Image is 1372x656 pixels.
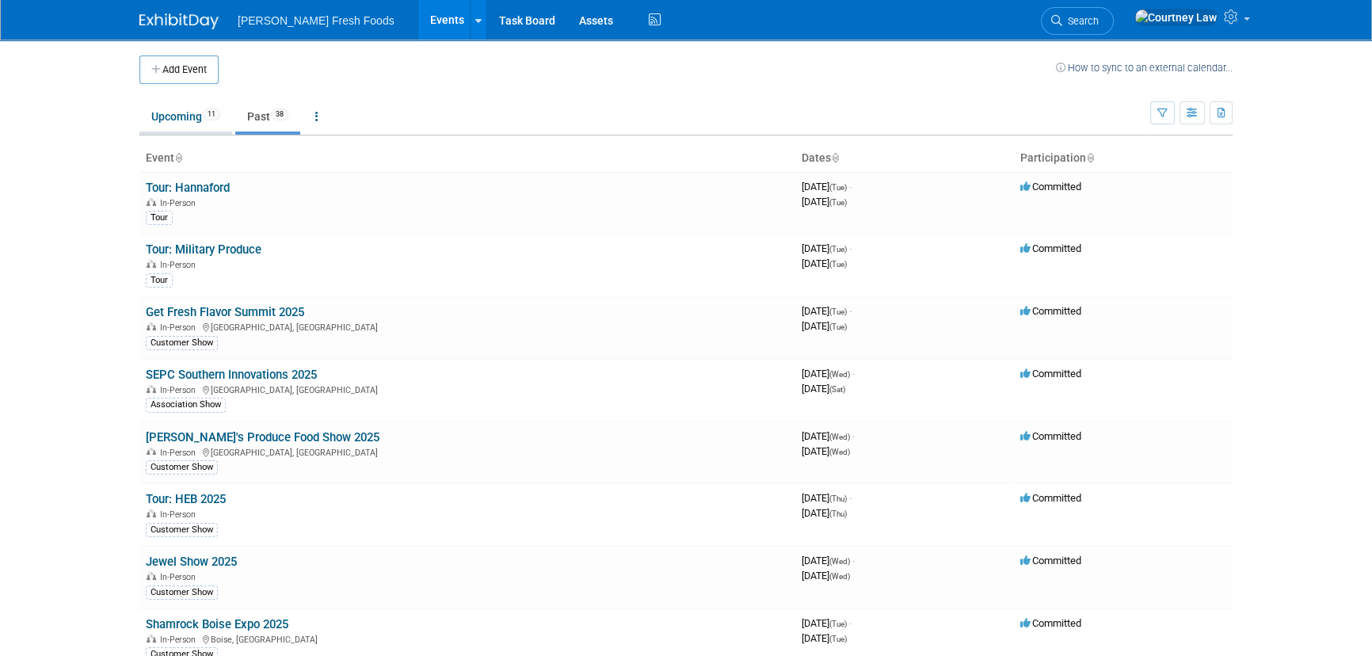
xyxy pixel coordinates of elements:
[147,198,156,206] img: In-Person Event
[802,257,847,269] span: [DATE]
[146,617,288,631] a: Shamrock Boise Expo 2025
[802,368,855,379] span: [DATE]
[1020,181,1081,193] span: Committed
[147,448,156,456] img: In-Person Event
[146,492,226,506] a: Tour: HEB 2025
[147,509,156,517] img: In-Person Event
[271,109,288,120] span: 38
[1020,492,1081,504] span: Committed
[147,322,156,330] img: In-Person Event
[829,572,850,581] span: (Wed)
[829,494,847,503] span: (Thu)
[235,101,300,132] a: Past38
[146,585,218,600] div: Customer Show
[203,109,220,120] span: 11
[829,448,850,456] span: (Wed)
[802,507,847,519] span: [DATE]
[829,433,850,441] span: (Wed)
[829,370,850,379] span: (Wed)
[146,555,237,569] a: Jewel Show 2025
[802,555,855,566] span: [DATE]
[852,555,855,566] span: -
[829,198,847,207] span: (Tue)
[146,336,218,350] div: Customer Show
[802,181,852,193] span: [DATE]
[147,385,156,393] img: In-Person Event
[849,305,852,317] span: -
[802,196,847,208] span: [DATE]
[829,307,847,316] span: (Tue)
[146,398,226,412] div: Association Show
[146,211,173,225] div: Tour
[1020,617,1081,629] span: Committed
[852,430,855,442] span: -
[139,145,795,172] th: Event
[802,305,852,317] span: [DATE]
[829,183,847,192] span: (Tue)
[849,242,852,254] span: -
[160,322,200,333] span: In-Person
[802,430,855,442] span: [DATE]
[160,448,200,458] span: In-Person
[146,320,789,333] div: [GEOGRAPHIC_DATA], [GEOGRAPHIC_DATA]
[139,101,232,132] a: Upcoming11
[1020,555,1081,566] span: Committed
[174,151,182,164] a: Sort by Event Name
[1020,305,1081,317] span: Committed
[802,632,847,644] span: [DATE]
[1056,62,1233,74] a: How to sync to an external calendar...
[1041,7,1114,35] a: Search
[829,322,847,331] span: (Tue)
[160,198,200,208] span: In-Person
[146,430,379,444] a: [PERSON_NAME]'s Produce Food Show 2025
[1134,9,1218,26] img: Courtney Law
[802,320,847,332] span: [DATE]
[146,523,218,537] div: Customer Show
[1020,430,1081,442] span: Committed
[829,260,847,269] span: (Tue)
[146,273,173,288] div: Tour
[802,492,852,504] span: [DATE]
[795,145,1014,172] th: Dates
[160,385,200,395] span: In-Person
[849,181,852,193] span: -
[802,383,845,395] span: [DATE]
[146,181,230,195] a: Tour: Hannaford
[238,14,394,27] span: [PERSON_NAME] Fresh Foods
[1062,15,1099,27] span: Search
[829,385,845,394] span: (Sat)
[831,151,839,164] a: Sort by Start Date
[829,245,847,254] span: (Tue)
[1086,151,1094,164] a: Sort by Participation Type
[139,13,219,29] img: ExhibitDay
[1020,242,1081,254] span: Committed
[146,632,789,645] div: Boise, [GEOGRAPHIC_DATA]
[829,557,850,566] span: (Wed)
[1020,368,1081,379] span: Committed
[160,509,200,520] span: In-Person
[802,570,850,582] span: [DATE]
[146,383,789,395] div: [GEOGRAPHIC_DATA], [GEOGRAPHIC_DATA]
[147,572,156,580] img: In-Person Event
[146,460,218,475] div: Customer Show
[160,260,200,270] span: In-Person
[146,368,317,382] a: SEPC Southern Innovations 2025
[849,492,852,504] span: -
[829,509,847,518] span: (Thu)
[146,242,261,257] a: Tour: Military Produce
[146,305,304,319] a: Get Fresh Flavor Summit 2025
[147,635,156,643] img: In-Person Event
[802,242,852,254] span: [DATE]
[829,620,847,628] span: (Tue)
[1014,145,1233,172] th: Participation
[852,368,855,379] span: -
[160,572,200,582] span: In-Person
[802,617,852,629] span: [DATE]
[147,260,156,268] img: In-Person Event
[829,635,847,643] span: (Tue)
[139,55,219,84] button: Add Event
[849,617,852,629] span: -
[146,445,789,458] div: [GEOGRAPHIC_DATA], [GEOGRAPHIC_DATA]
[160,635,200,645] span: In-Person
[802,445,850,457] span: [DATE]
